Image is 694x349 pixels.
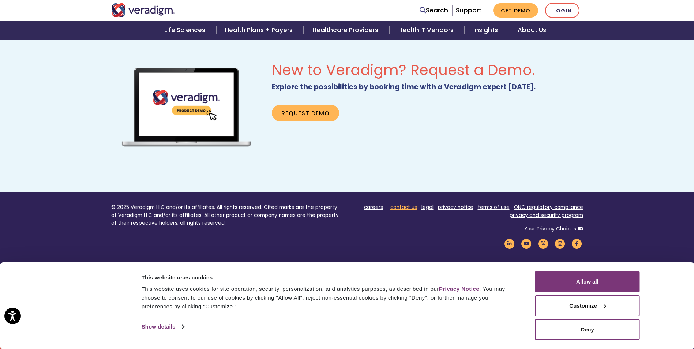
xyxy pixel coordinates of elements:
[142,321,184,332] a: Show details
[390,21,465,40] a: Health IT Vendors
[111,3,175,17] img: Veradigm logo
[510,212,583,219] a: privacy and security program
[537,240,549,247] a: Veradigm Twitter Link
[493,3,538,18] a: Get Demo
[155,21,216,40] a: Life Sciences
[571,240,583,247] a: Veradigm Facebook Link
[390,204,417,211] a: contact us
[478,204,510,211] a: terms of use
[438,204,473,211] a: privacy notice
[503,240,516,247] a: Veradigm LinkedIn Link
[554,240,566,247] a: Veradigm Instagram Link
[364,204,383,211] a: careers
[535,271,640,292] button: Allow all
[420,5,448,15] a: Search
[272,82,583,93] p: Explore the possibilities by booking time with a Veradigm expert [DATE].
[520,240,533,247] a: Veradigm YouTube Link
[535,295,640,316] button: Customize
[142,285,519,311] div: This website uses cookies for site operation, security, personalization, and analytics purposes, ...
[421,204,434,211] a: legal
[465,21,509,40] a: Insights
[439,286,479,292] a: Privacy Notice
[272,105,339,121] a: Request Demo
[535,319,640,340] button: Deny
[509,21,555,40] a: About Us
[545,3,579,18] a: Login
[216,21,304,40] a: Health Plans + Payers
[142,273,519,282] div: This website uses cookies
[514,204,583,211] a: ONC regulatory compliance
[524,225,576,232] a: Your Privacy Choices
[272,61,583,79] h2: New to Veradigm? Request a Demo.
[111,203,342,227] p: © 2025 Veradigm LLC and/or its affiliates. All rights reserved. Cited marks are the property of V...
[456,6,481,15] a: Support
[304,21,389,40] a: Healthcare Providers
